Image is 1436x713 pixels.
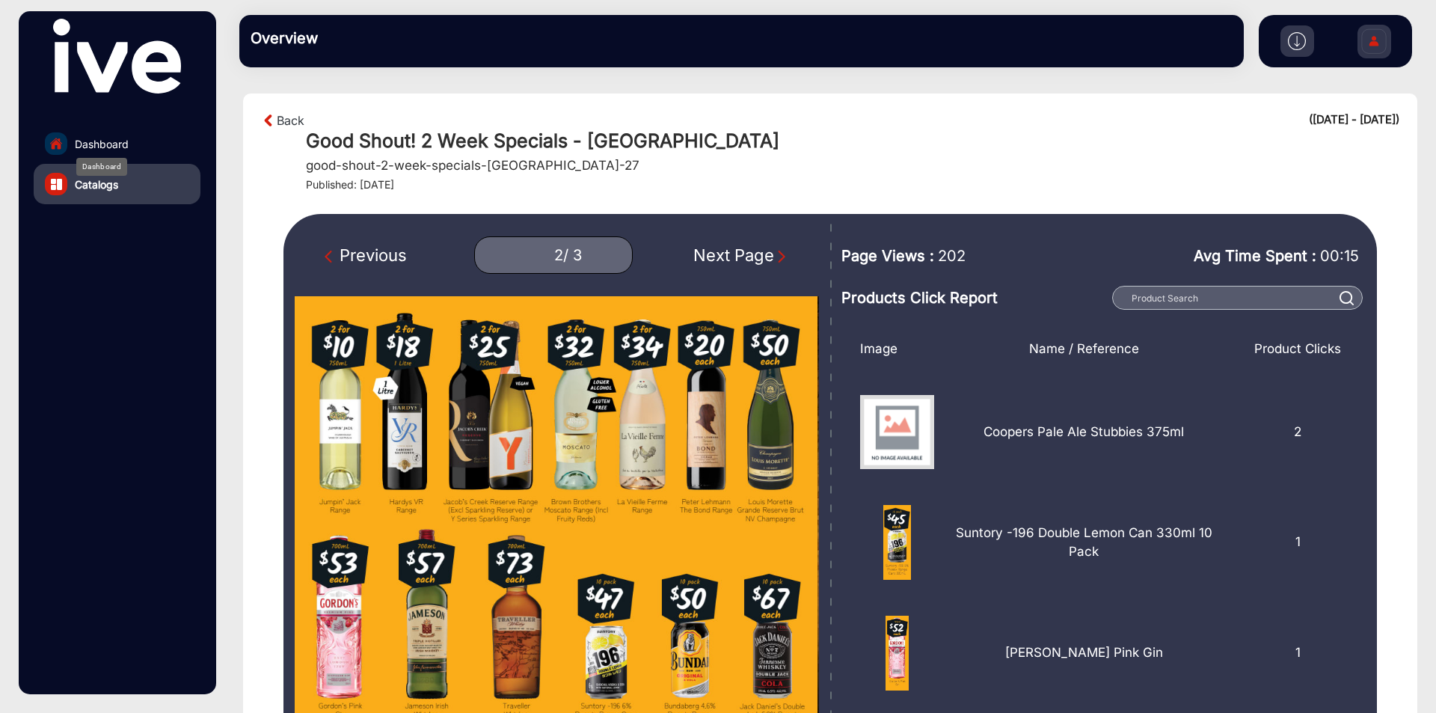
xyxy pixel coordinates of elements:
[76,158,127,176] div: Dashboard
[51,179,62,190] img: catalog
[1320,247,1359,265] span: 00:15
[774,249,789,264] img: Next Page
[251,29,460,47] h3: Overview
[261,111,277,129] img: arrow-left-1.svg
[841,289,1105,307] h3: Products Click Report
[1005,643,1163,663] p: [PERSON_NAME] Pink Gin
[1233,616,1362,691] div: 1
[34,164,200,204] a: Catalogs
[49,137,63,150] img: home
[860,616,934,691] img: 37757183_2_18.png
[841,245,934,267] span: Page Views :
[34,123,200,164] a: Dashboard
[860,505,934,580] img: 37757183_2_16.png
[849,340,934,359] div: Image
[1194,245,1316,267] span: Avg Time Spent :
[860,395,934,469] img: no-image.jpg
[277,111,304,129] a: Back
[563,246,582,265] div: / 3
[1233,340,1362,359] div: Product Clicks
[1112,286,1363,310] input: Product Search
[75,136,129,152] span: Dashboard
[306,179,1399,192] h4: Published: [DATE]
[1288,32,1306,50] img: h2download.svg
[1340,291,1354,305] img: prodSearch%20_white.svg
[325,249,340,264] img: Previous Page
[1358,17,1390,70] img: Sign%20Up.svg
[1233,505,1362,580] div: 1
[75,177,118,192] span: Catalogs
[306,129,1399,152] h1: Good Shout! 2 Week Specials - [GEOGRAPHIC_DATA]
[1309,111,1399,129] div: ([DATE] - [DATE])
[53,19,180,94] img: vmg-logo
[934,340,1233,359] div: Name / Reference
[945,524,1222,562] p: Suntory -196 Double Lemon Can 330ml 10 Pack
[1233,395,1362,469] div: 2
[325,243,407,268] div: Previous
[938,245,966,267] span: 202
[984,423,1184,442] p: Coopers Pale Ale Stubbies 375ml
[693,243,789,268] div: Next Page
[306,158,639,173] h5: good-shout-2-week-specials-[GEOGRAPHIC_DATA]-27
